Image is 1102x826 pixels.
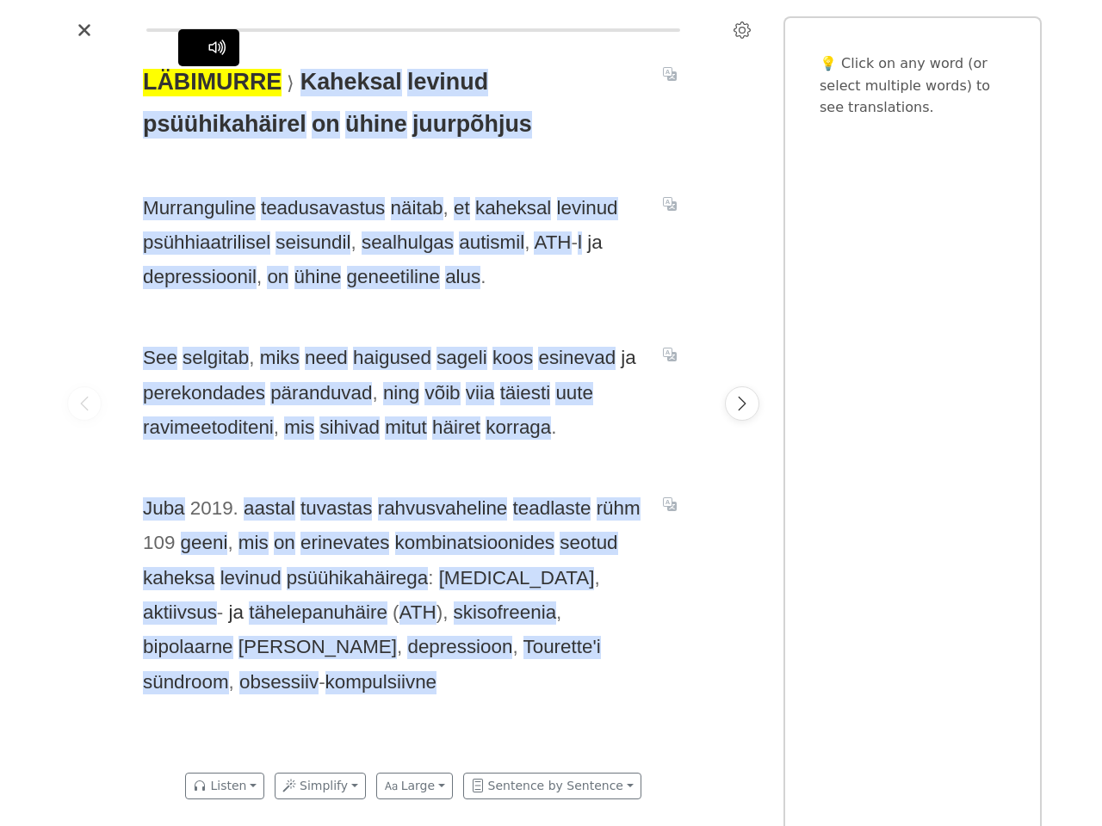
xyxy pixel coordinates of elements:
span: mis [238,532,269,555]
span: , [397,636,402,657]
span: kombinatsioonides [395,532,554,555]
span: ⟩ [287,72,294,94]
span: sündroom [143,671,229,694]
span: . [233,497,238,519]
span: , [249,347,254,368]
span: täiesti [500,382,551,405]
span: viia [466,382,495,405]
span: , [274,416,279,438]
span: . [480,266,486,287]
button: Sentence by Sentence [463,773,641,799]
span: ja [229,601,244,625]
span: on [312,111,340,139]
button: Translate sentence [656,494,684,515]
span: häiret [432,416,480,440]
span: levinud [557,197,618,220]
p: 💡 Click on any word (or select multiple words) to see translations. [820,52,1006,119]
span: , [443,601,448,623]
span: ja [621,347,635,370]
span: skisofreenia [454,601,556,625]
span: päranduvad [270,382,372,405]
span: aastal [244,497,295,521]
span: , [556,601,561,623]
span: l [578,231,582,255]
span: , [594,567,599,589]
span: psüühikahäirel [143,111,306,139]
span: ( [393,601,399,623]
span: korraga [486,416,551,440]
span: , [350,231,356,253]
span: depressioon [407,636,512,659]
span: teadlaste [513,497,591,521]
span: kaheksal [475,197,551,220]
span: selgitab [183,347,249,370]
span: need [305,347,348,370]
span: erinevates [300,532,389,555]
span: , [372,382,377,404]
span: , [227,532,232,553]
span: uute [555,382,593,405]
span: 109 [143,532,175,555]
span: ) [436,601,443,623]
span: kompulsiivne [325,671,436,694]
span: ATH [534,231,571,255]
button: Previous page [67,386,102,421]
button: Close [71,16,98,44]
span: sageli [436,347,487,370]
span: miks [260,347,300,370]
span: sealhulgas [362,231,454,255]
span: : [428,567,433,589]
button: Translate sentence [656,193,684,213]
span: levinud [407,69,488,96]
span: rühm [597,497,641,521]
button: Listen [185,773,264,799]
span: LÄBIMURRE [143,69,282,96]
span: rahvusvaheline [378,497,508,521]
div: Reading progress [146,28,680,32]
span: , [524,231,529,253]
span: See [143,347,177,370]
span: haigused [353,347,431,370]
span: , [257,266,262,287]
span: Kaheksal [300,69,402,96]
span: - [217,601,223,623]
span: ühine [345,111,407,139]
span: obsessiiv [239,671,319,694]
span: tähelepanuhäire [249,601,387,625]
span: Murranguline [143,197,256,220]
button: Simplify [275,773,366,799]
span: Tourette'i [523,636,601,659]
button: Next page [725,386,759,421]
span: alus [445,266,480,289]
span: depressioonil [143,266,257,289]
span: , [229,671,234,693]
span: aktiivsus [143,601,217,625]
span: . [551,416,556,438]
span: ATH [399,601,436,625]
span: geeni [181,532,228,555]
span: kaheksa [143,567,214,590]
button: Translate sentence [656,64,684,84]
span: , [512,636,517,657]
span: sihivad [319,416,380,440]
span: bipolaarne [143,636,233,659]
span: ravimeetoditeni [143,416,274,440]
button: Large [376,773,453,799]
span: [PERSON_NAME] [238,636,397,659]
span: tuvastas [300,497,372,521]
span: et [454,197,470,220]
span: autismil [459,231,524,255]
span: seisundil [275,231,350,255]
button: Settings [728,16,756,44]
span: teadusavastus [261,197,385,220]
span: Juba [143,497,185,521]
span: perekondades [143,382,265,405]
span: võib [424,382,460,405]
span: 2019 [190,497,233,521]
span: seotud [560,532,617,555]
span: näitab [391,197,443,220]
span: ja [587,231,602,255]
span: psüühikahäirega [287,567,428,590]
span: levinud [220,567,282,590]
